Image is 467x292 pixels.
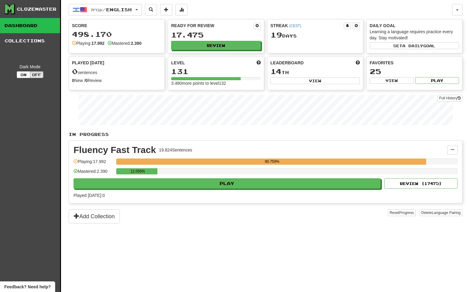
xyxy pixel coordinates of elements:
[85,78,88,83] strong: 0
[402,44,423,48] span: a daily
[419,209,462,216] button: DeleteLanguage Pairing
[171,31,260,39] div: 17.475
[118,158,426,165] div: 90.759%
[4,284,51,290] span: Open feedback widget
[74,193,105,198] span: Played [DATE]: 0
[72,77,161,84] div: New / Review
[91,7,132,12] span: עברית / English
[74,168,113,178] div: Mastered: 2.390
[415,77,459,84] button: Play
[74,145,156,155] div: Fluency Fast Track
[171,41,260,50] button: Review
[175,4,188,16] button: More stats
[131,41,142,46] strong: 2.390
[92,41,105,46] strong: 17.992
[370,23,459,29] div: Daily Goal
[356,60,360,66] span: This week in points, UTC
[271,60,304,66] span: Leaderboard
[17,6,56,12] div: Clozemaster
[69,209,120,223] button: Add Collection
[271,77,360,84] button: View
[17,71,30,78] button: On
[437,95,462,101] a: Full History
[5,64,56,70] div: Dark Mode
[74,178,381,189] button: Play
[271,31,360,39] div: Day s
[69,4,142,16] button: עברית/English
[69,131,462,137] p: In Progress
[370,60,459,66] div: Favorites
[72,30,161,38] div: 498.170
[72,78,74,83] strong: 0
[108,40,142,46] div: Mastered:
[370,29,459,41] div: Learning a language requires practice every day. Stay motivated!
[432,211,461,215] span: Language Pairing
[271,67,282,76] span: 14
[271,68,360,76] div: th
[384,178,458,189] button: Review (17475)
[171,23,253,29] div: Ready for Review
[72,68,161,76] div: sentences
[72,67,78,76] span: 0
[399,211,414,215] span: Progress
[271,23,344,29] div: Streak
[118,168,157,174] div: 12.056%
[257,60,261,66] span: Score more points to level up
[289,24,301,28] a: (CEST)
[74,158,113,169] div: Playing: 17.992
[72,40,105,46] div: Playing:
[159,147,192,153] div: 19.824 Sentences
[388,209,415,216] button: ResetProgress
[72,60,104,66] span: Played [DATE]
[145,4,157,16] button: Search sentences
[171,60,185,66] span: Level
[30,71,43,78] button: Off
[271,30,282,39] span: 19
[370,42,459,49] button: Seta dailygoal
[370,68,459,75] div: 25
[171,80,260,86] div: 3.480 more points to level 132
[72,23,161,29] div: Score
[370,77,414,84] button: View
[160,4,172,16] button: Add sentence to collection
[171,68,260,75] div: 131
